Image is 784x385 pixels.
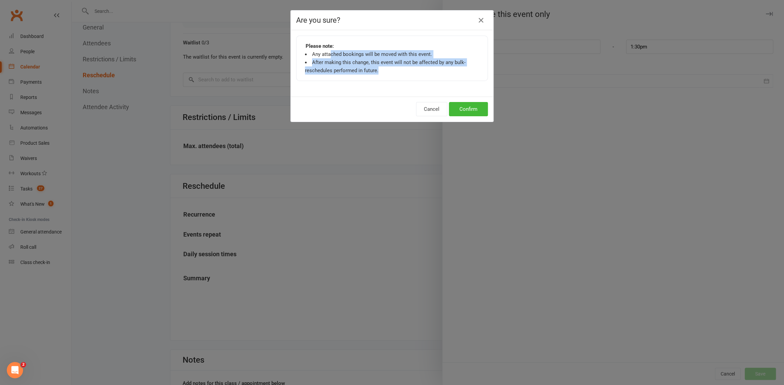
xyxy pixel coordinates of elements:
strong: Please note: [306,42,334,50]
button: Confirm [449,102,488,116]
button: Cancel [416,102,447,116]
span: 2 [21,362,26,367]
li: After making this change, this event will not be affected by any bulk-reschedules performed in fu... [305,58,479,75]
h4: Are you sure? [296,16,488,24]
button: Close [476,15,487,26]
li: Any attached bookings will be moved with this event. [305,50,479,58]
iframe: Intercom live chat [7,362,23,378]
